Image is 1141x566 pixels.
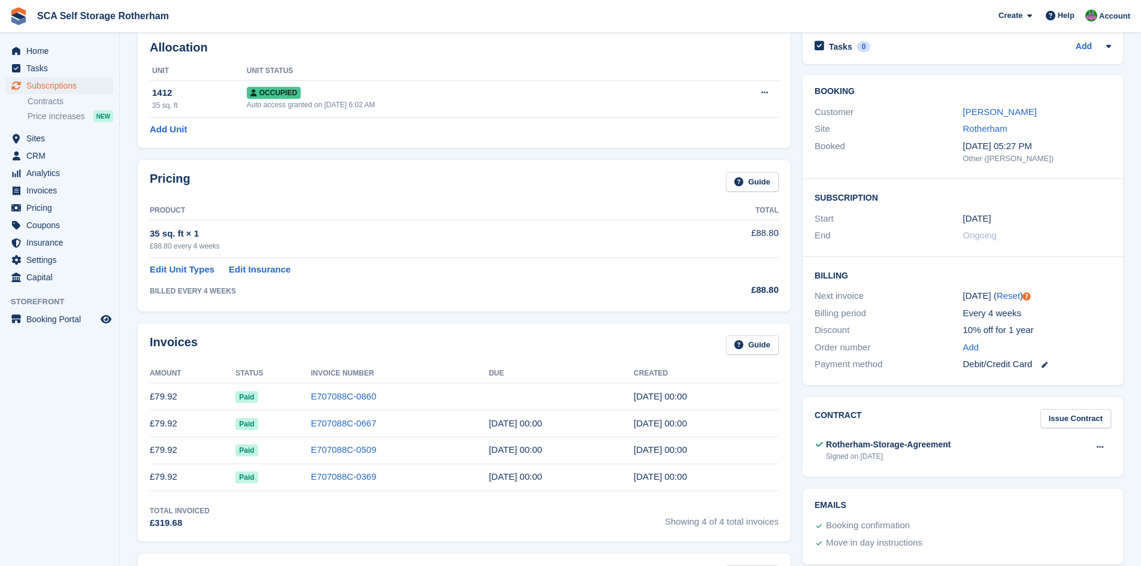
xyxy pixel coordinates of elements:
a: [PERSON_NAME] [963,107,1037,117]
th: Created [634,364,779,383]
div: 0 [857,41,871,52]
span: Subscriptions [26,77,98,94]
time: 2025-06-27 23:00:00 UTC [489,444,542,455]
time: 2025-06-26 23:00:42 UTC [634,444,687,455]
a: Price increases NEW [28,110,113,123]
a: Edit Insurance [229,263,290,277]
span: Help [1058,10,1075,22]
a: Contracts [28,96,113,107]
img: stora-icon-8386f47178a22dfd0bd8f6a31ec36ba5ce8667c1dd55bd0f319d3a0aa187defe.svg [10,7,28,25]
span: Invoices [26,182,98,199]
a: menu [6,60,113,77]
time: 2025-07-24 23:00:06 UTC [634,418,687,428]
div: £88.80 every 4 weeks [150,241,676,252]
time: 2025-05-30 23:00:00 UTC [489,471,542,482]
h2: Tasks [829,41,852,52]
div: Booking confirmation [826,519,910,533]
td: £79.92 [150,464,235,491]
div: Auto access granted on [DATE] 6:02 AM [247,99,692,110]
td: £79.92 [150,383,235,410]
th: Amount [150,364,235,383]
span: Create [998,10,1022,22]
div: Discount [815,323,963,337]
div: Every 4 weeks [963,307,1111,320]
a: E707088C-0369 [311,471,376,482]
span: Account [1099,10,1130,22]
a: menu [6,165,113,181]
a: Rotherham [963,123,1007,134]
div: Order number [815,341,963,355]
span: Home [26,43,98,59]
span: Settings [26,252,98,268]
a: menu [6,182,113,199]
div: Other ([PERSON_NAME]) [963,153,1111,165]
a: menu [6,130,113,147]
span: Booking Portal [26,311,98,328]
span: Sites [26,130,98,147]
div: Debit/Credit Card [963,358,1111,371]
h2: Billing [815,269,1111,281]
div: Next invoice [815,289,963,303]
div: Tooltip anchor [1021,291,1032,302]
a: Guide [726,172,779,192]
a: menu [6,147,113,164]
a: E707088C-0860 [311,391,376,401]
a: menu [6,199,113,216]
span: Occupied [247,87,301,99]
div: £88.80 [676,283,779,297]
div: £319.68 [150,516,210,530]
span: Tasks [26,60,98,77]
div: End [815,229,963,243]
a: menu [6,217,113,234]
td: £79.92 [150,410,235,437]
div: Move in day instructions [826,536,922,550]
div: Rotherham-Storage-Agreement [826,438,951,451]
div: 35 sq. ft × 1 [150,227,676,241]
th: Product [150,201,676,220]
th: Invoice Number [311,364,489,383]
div: 10% off for 1 year [963,323,1111,337]
h2: Emails [815,501,1111,510]
span: Coupons [26,217,98,234]
span: CRM [26,147,98,164]
a: E707088C-0509 [311,444,376,455]
a: Add Unit [150,123,187,137]
div: Total Invoiced [150,506,210,516]
span: Price increases [28,111,85,122]
h2: Allocation [150,41,779,55]
h2: Booking [815,87,1111,96]
div: 35 sq. ft [152,100,247,111]
a: SCA Self Storage Rotherham [32,6,174,26]
a: Reset [997,290,1020,301]
a: menu [6,252,113,268]
span: Paid [235,391,258,403]
a: Issue Contract [1040,409,1111,429]
span: Analytics [26,165,98,181]
div: 1412 [152,86,247,100]
div: Payment method [815,358,963,371]
div: Customer [815,105,963,119]
time: 2025-05-29 23:00:00 UTC [963,212,991,226]
h2: Invoices [150,335,198,355]
div: [DATE] ( ) [963,289,1111,303]
th: Unit [150,62,247,81]
th: Status [235,364,311,383]
div: Signed on [DATE] [826,451,951,462]
a: Edit Unit Types [150,263,214,277]
span: Paid [235,444,258,456]
div: Site [815,122,963,136]
h2: Contract [815,409,862,429]
a: menu [6,269,113,286]
div: Billing period [815,307,963,320]
a: Add [963,341,979,355]
span: Paid [235,471,258,483]
time: 2025-08-21 23:00:14 UTC [634,391,687,401]
span: Showing 4 of 4 total invoices [665,506,779,530]
a: Preview store [99,312,113,326]
th: Due [489,364,634,383]
td: £88.80 [676,220,779,258]
div: [DATE] 05:27 PM [963,140,1111,153]
div: NEW [93,110,113,122]
span: Ongoing [963,230,997,240]
span: Paid [235,418,258,430]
